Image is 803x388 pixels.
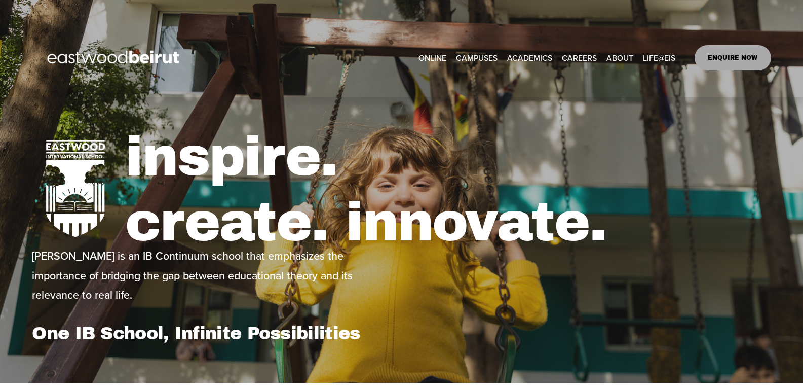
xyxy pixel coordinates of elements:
a: folder dropdown [456,50,498,66]
span: ABOUT [606,51,633,65]
h1: One IB School, Infinite Possibilities [32,323,399,344]
a: ONLINE [418,50,446,66]
span: LIFE@EIS [643,51,675,65]
a: CAREERS [562,50,597,66]
h1: inspire. create. innovate. [125,124,771,255]
p: [PERSON_NAME] is an IB Continuum school that emphasizes the importance of bridging the gap betwee... [32,246,399,305]
img: EastwoodIS Global Site [32,32,197,84]
a: folder dropdown [507,50,552,66]
span: CAMPUSES [456,51,498,65]
a: folder dropdown [606,50,633,66]
a: folder dropdown [643,50,675,66]
a: ENQUIRE NOW [695,45,771,70]
span: ACADEMICS [507,51,552,65]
